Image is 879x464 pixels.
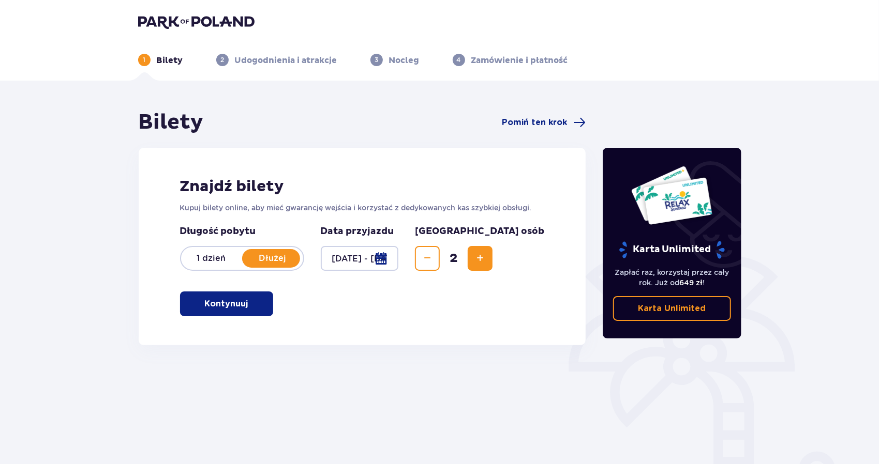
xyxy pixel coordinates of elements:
[442,251,466,266] span: 2
[143,55,145,65] p: 1
[679,279,703,287] span: 649 zł
[638,303,706,314] p: Karta Unlimited
[618,241,726,259] p: Karta Unlimited
[139,110,204,135] h1: Bilety
[180,177,545,196] h2: Znajdź bilety
[415,225,544,238] p: [GEOGRAPHIC_DATA] osób
[180,291,273,316] button: Kontynuuj
[321,225,394,238] p: Data przyjazdu
[415,246,440,271] button: Decrease
[502,117,567,128] span: Pomiń ten krok
[205,298,248,310] p: Kontynuuj
[220,55,224,65] p: 2
[471,55,568,66] p: Zamówienie i płatność
[180,225,304,238] p: Długość pobytu
[468,246,493,271] button: Increase
[138,14,255,29] img: Park of Poland logo
[375,55,378,65] p: 3
[180,203,545,213] p: Kupuj bilety online, aby mieć gwarancję wejścia i korzystać z dedykowanych kas szybkiej obsługi.
[235,55,337,66] p: Udogodnienia i atrakcje
[613,296,731,321] a: Karta Unlimited
[502,116,586,129] a: Pomiń ten krok
[457,55,461,65] p: 4
[613,267,731,288] p: Zapłać raz, korzystaj przez cały rok. Już od !
[181,253,242,264] p: 1 dzień
[389,55,420,66] p: Nocleg
[242,253,303,264] p: Dłużej
[157,55,183,66] p: Bilety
